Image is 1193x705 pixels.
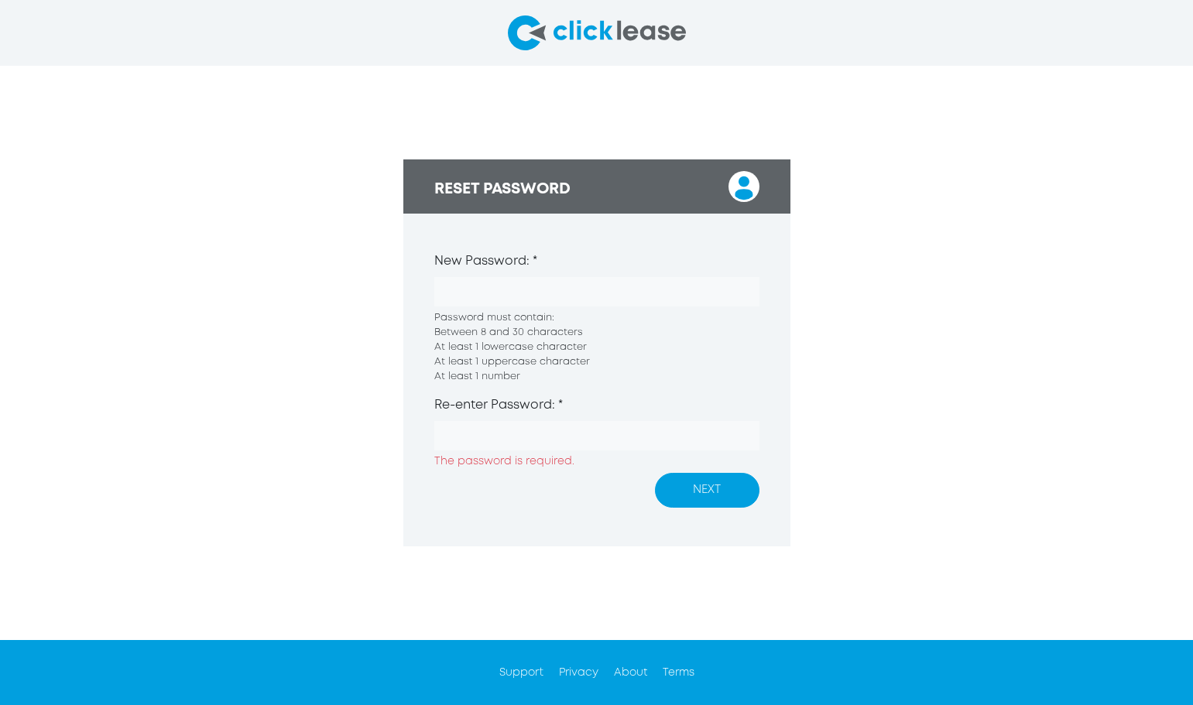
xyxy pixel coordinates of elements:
[728,171,759,202] img: login_user.svg
[434,354,759,369] li: At least 1 uppercase character
[434,252,537,271] label: New Password: *
[434,340,759,354] li: At least 1 lowercase character
[499,668,543,677] a: Support
[434,369,759,384] li: At least 1 number
[434,396,563,415] label: Re-enter Password: *
[663,668,694,677] a: Terms
[434,453,759,470] div: The password is required.
[559,668,598,677] a: Privacy
[614,668,647,677] a: About
[434,310,759,385] div: Password must contain:
[655,473,759,508] button: NEXT
[508,15,686,50] img: click-lease-logo-svg.svg
[434,325,759,340] li: Between 8 and 30 characters
[434,180,571,199] h3: RESET PASSWORD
